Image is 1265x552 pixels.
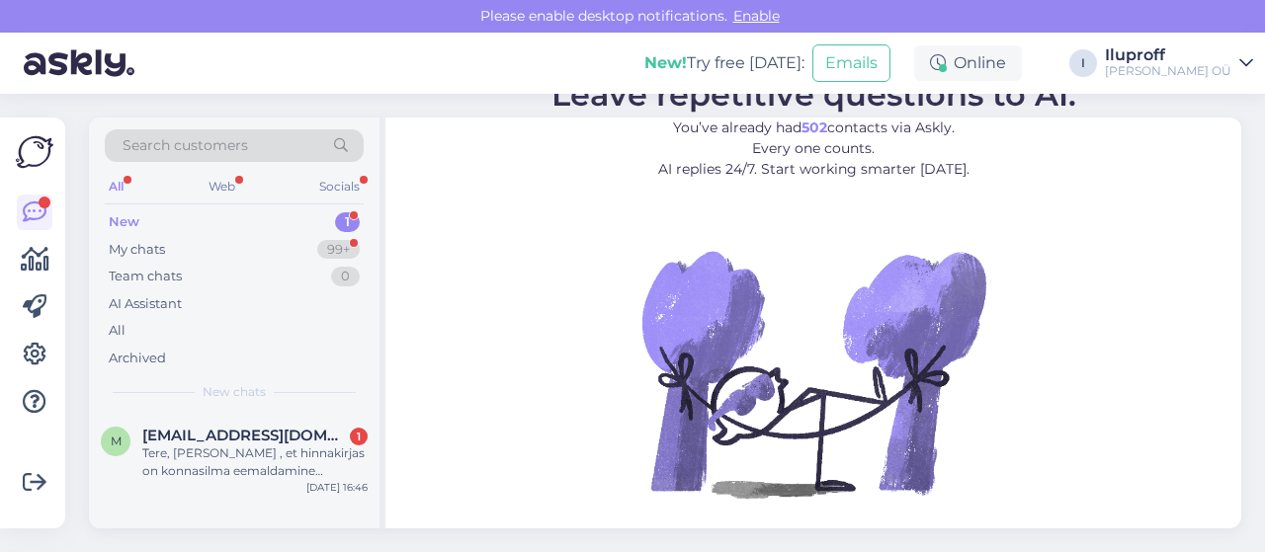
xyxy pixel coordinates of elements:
button: Emails [812,44,890,82]
div: I [1069,49,1097,77]
div: 99+ [317,240,360,260]
div: Tere, [PERSON_NAME] , et hinnakirjas on konnasilma eemaldamine lämmastikuga, ei leidnud kuidas br... [142,444,368,480]
span: m [111,434,122,448]
div: AI Assistant [109,294,182,314]
div: 0 [331,267,360,286]
img: Askly Logo [16,133,53,171]
div: 1 [335,212,360,232]
span: Enable [727,7,786,25]
b: New! [644,53,687,72]
span: New chats [203,383,266,401]
span: merlemalvis@gmail.com [142,427,348,444]
div: 1 [350,428,368,445]
span: Search customers [123,135,248,156]
div: Socials [315,174,364,199]
div: Online [914,45,1022,81]
div: Try free [DATE]: [644,51,804,75]
div: [DATE] 16:46 [306,480,368,495]
p: You’ve already had contacts via Askly. Every one counts. AI replies 24/7. Start working smarter [... [551,118,1076,180]
b: 502 [801,118,827,136]
span: Leave repetitive questions to AI. [551,75,1076,114]
div: All [105,174,127,199]
div: My chats [109,240,165,260]
div: Team chats [109,267,182,286]
div: New [109,212,139,232]
div: Iluproff [1105,47,1231,63]
img: No Chat active [635,196,991,551]
div: Web [205,174,239,199]
div: Archived [109,349,166,368]
a: Iluproff[PERSON_NAME] OÜ [1105,47,1253,79]
div: [PERSON_NAME] OÜ [1105,63,1231,79]
div: All [109,321,126,341]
